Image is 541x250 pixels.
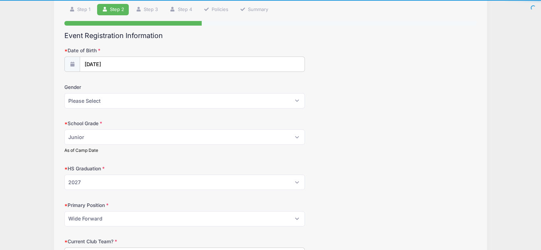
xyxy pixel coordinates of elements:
[199,4,233,16] a: Policies
[131,4,163,16] a: Step 3
[64,32,477,40] h2: Event Registration Information
[97,4,129,16] a: Step 2
[80,57,305,72] input: mm/dd/yyyy
[64,120,202,127] label: School Grade
[64,84,202,91] label: Gender
[64,202,202,209] label: Primary Position
[64,147,305,154] div: As of Camp Date
[165,4,197,16] a: Step 4
[64,47,202,54] label: Date of Birth
[235,4,273,16] a: Summary
[64,238,202,245] label: Current Club Team?
[64,165,202,172] label: HS Graduation
[64,4,95,16] a: Step 1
